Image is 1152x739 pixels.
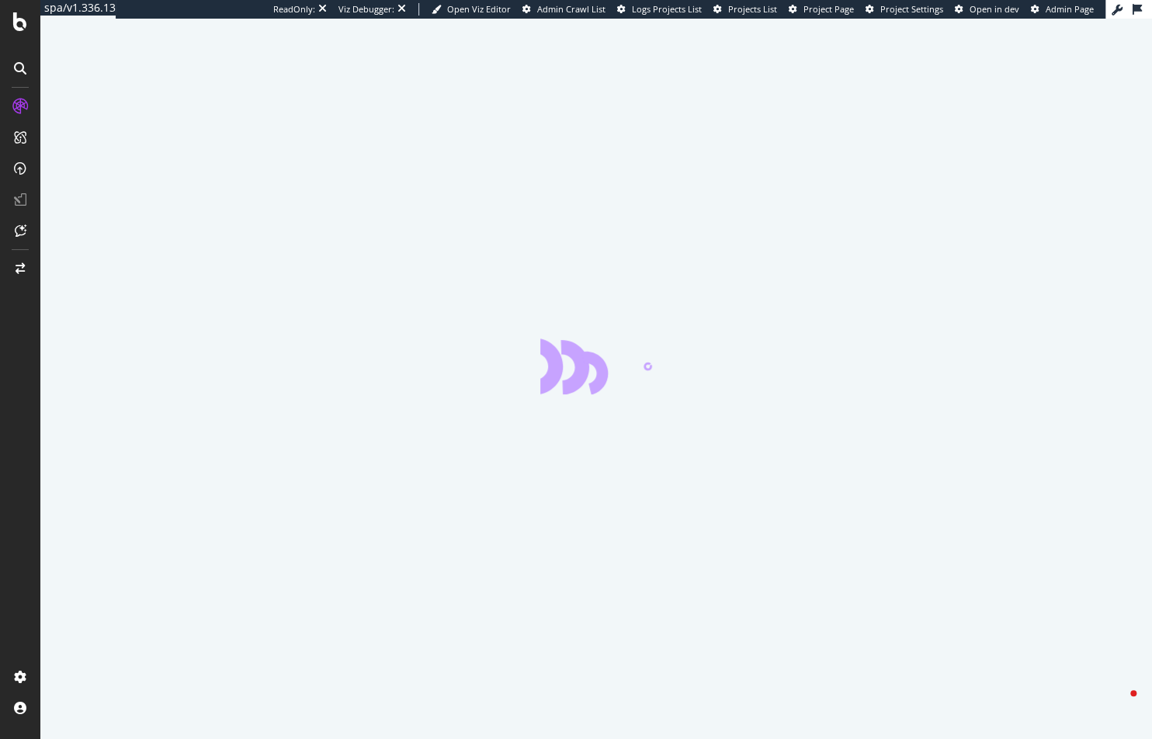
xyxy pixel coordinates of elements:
div: Viz Debugger: [338,3,394,16]
span: Admin Page [1046,3,1094,15]
a: Projects List [713,3,777,16]
a: Open Viz Editor [432,3,511,16]
span: Open Viz Editor [447,3,511,15]
a: Project Settings [866,3,943,16]
a: Open in dev [955,3,1019,16]
div: ReadOnly: [273,3,315,16]
div: animation [540,338,652,394]
a: Admin Page [1031,3,1094,16]
iframe: Intercom live chat [1099,686,1136,723]
a: Admin Crawl List [522,3,605,16]
span: Project Settings [880,3,943,15]
a: Logs Projects List [617,3,702,16]
span: Open in dev [970,3,1019,15]
span: Admin Crawl List [537,3,605,15]
span: Logs Projects List [632,3,702,15]
span: Project Page [803,3,854,15]
a: Project Page [789,3,854,16]
span: Projects List [728,3,777,15]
